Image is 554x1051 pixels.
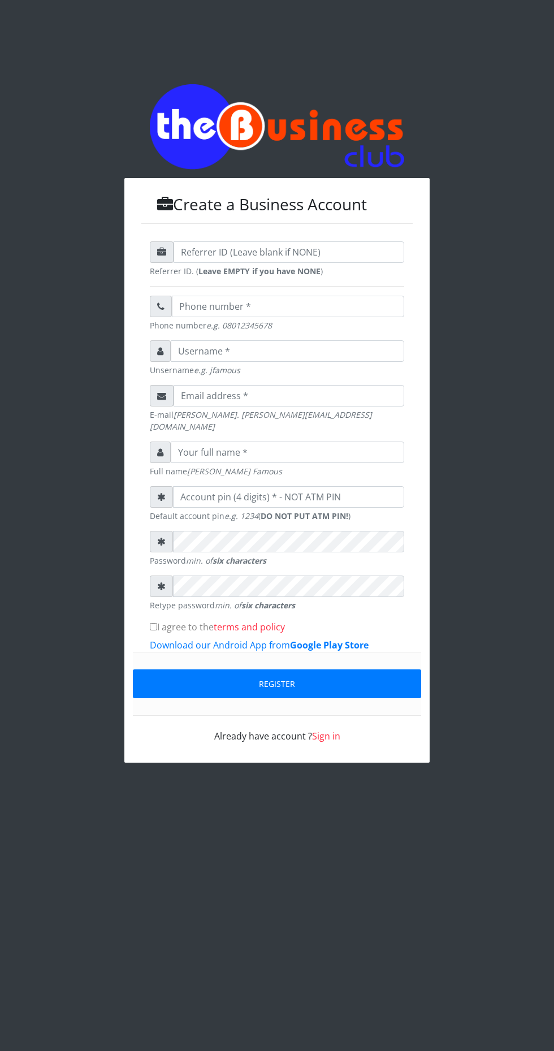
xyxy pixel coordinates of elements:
[215,600,295,611] em: min. of
[150,319,404,331] small: Phone number
[150,510,404,522] small: Default account pin ( )
[174,241,404,263] input: Referrer ID (Leave blank if NONE)
[312,730,340,742] a: Sign in
[150,265,404,277] small: Referrer ID. ( )
[150,555,404,566] small: Password
[172,296,404,317] input: Phone number *
[150,620,285,634] label: I agree to the
[241,600,295,611] strong: six characters
[150,465,404,477] small: Full name
[194,365,240,375] em: e.g. jfamous
[150,599,404,611] small: Retype password
[206,320,272,331] em: e.g. 08012345678
[213,555,266,566] strong: six characters
[150,639,369,651] a: Download our Android App fromGoogle Play Store
[150,716,404,743] div: Already have account ?
[261,511,348,521] b: DO NOT PUT ATM PIN!
[150,409,372,432] em: [PERSON_NAME]. [PERSON_NAME][EMAIL_ADDRESS][DOMAIN_NAME]
[214,621,285,633] a: terms and policy
[150,623,157,630] input: I agree to theterms and policy
[290,639,369,651] b: Google Play Store
[186,555,266,566] em: min. of
[171,442,404,463] input: Your full name *
[173,486,404,508] input: Account pin (4 digits) * - NOT ATM PIN
[198,266,321,276] strong: Leave EMPTY if you have NONE
[150,409,404,432] small: E-mail
[171,340,404,362] input: Username *
[187,466,282,477] em: [PERSON_NAME] Famous
[133,669,421,698] button: Register
[174,385,404,406] input: Email address *
[224,511,258,521] em: e.g. 1234
[150,364,404,376] small: Unsername
[141,195,413,214] h3: Create a Business Account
